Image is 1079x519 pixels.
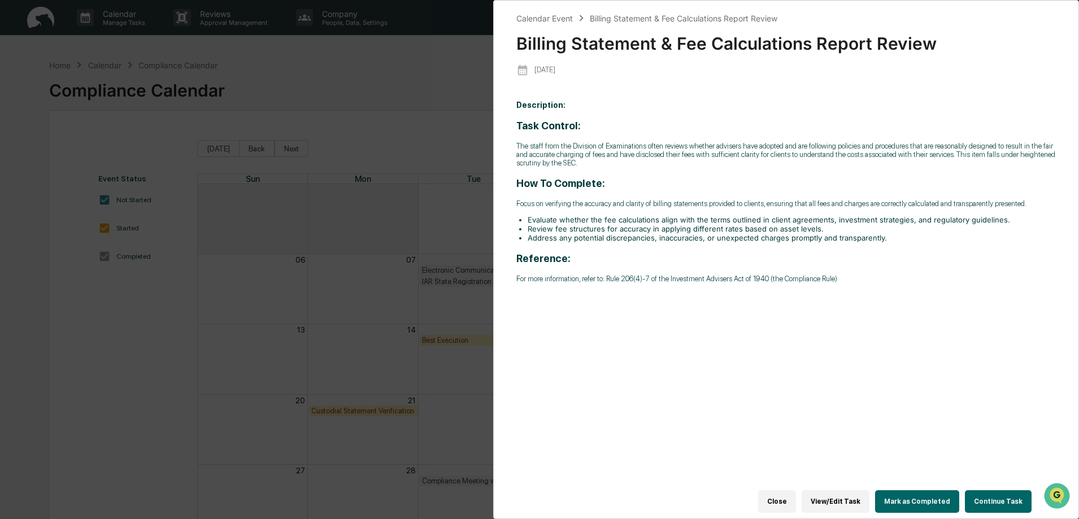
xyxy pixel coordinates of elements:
button: Continue Task [965,490,1032,513]
div: We're available if you need us! [38,98,143,107]
span: Attestations [93,142,140,154]
strong: Task Control: [516,120,581,132]
button: Mark as Completed [875,490,959,513]
a: Powered byPylon [80,191,137,200]
div: 🖐️ [11,143,20,152]
p: How can we help? [11,24,206,42]
strong: Reference: [516,252,571,264]
span: Pylon [112,191,137,200]
p: The staff from the Division of Examinations often reviews whether advisers have adopted and are f... [516,142,1056,167]
li: Evaluate whether the fee calculations align with the terms outlined in client agreements, investm... [528,215,1056,224]
a: 🖐️Preclearance [7,138,77,158]
div: Billing Statement & Fee Calculations Report Review [590,14,777,23]
div: 🔎 [11,165,20,174]
div: 🗄️ [82,143,91,152]
button: View/Edit Task [802,490,869,513]
img: 1746055101610-c473b297-6a78-478c-a979-82029cc54cd1 [11,86,32,107]
p: [DATE] [534,66,555,74]
div: Start new chat [38,86,185,98]
span: Data Lookup [23,164,71,175]
div: Calendar Event [516,14,573,23]
p: Focus on verifying the accuracy and clarity of billing statements provided to clients, ensuring t... [516,199,1056,208]
button: Start new chat [192,90,206,103]
a: 🗄️Attestations [77,138,145,158]
a: 🔎Data Lookup [7,159,76,180]
iframe: Open customer support [1043,482,1073,512]
li: Address any potential discrepancies, inaccuracies, or unexpected charges promptly and transparently. [528,233,1056,242]
strong: How To Complete: [516,177,605,189]
li: Review fee structures for accuracy in applying different rates based on asset levels. [528,224,1056,233]
div: Billing Statement & Fee Calculations Report Review [516,24,1056,54]
b: Description: [516,101,565,110]
p: For more information, refer to: Rule 206(4)-7 of the Investment Advisers Act of 1940 (the Complia... [516,274,1056,283]
span: Preclearance [23,142,73,154]
button: Close [758,490,796,513]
